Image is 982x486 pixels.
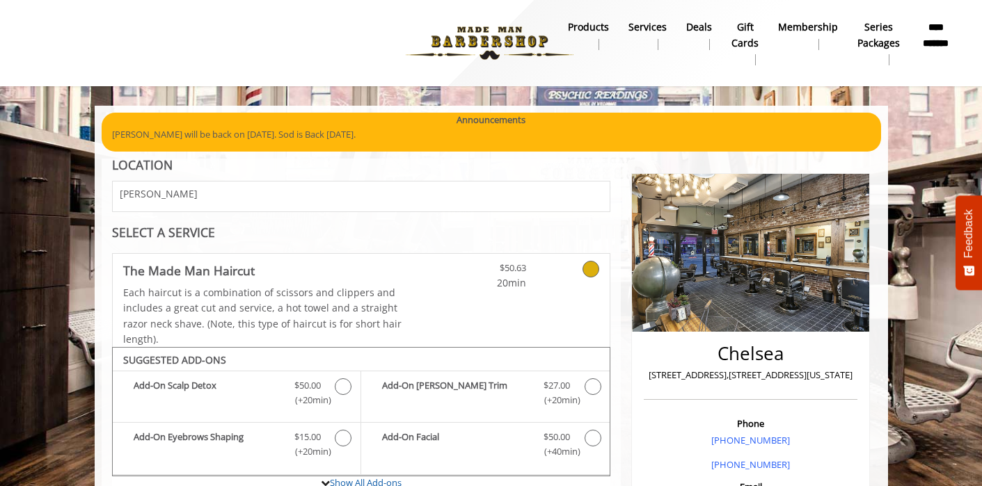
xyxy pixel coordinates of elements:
[568,19,609,35] b: products
[778,19,838,35] b: Membership
[711,434,790,446] a: [PHONE_NUMBER]
[120,188,198,199] span: [PERSON_NAME]
[558,17,619,54] a: Productsproducts
[848,17,910,69] a: Series packagesSeries packages
[722,17,768,69] a: Gift cardsgift cards
[112,127,871,142] p: [PERSON_NAME] will be back on [DATE]. Sod is Back [DATE].
[112,347,611,476] div: The Made Man Haircut Add-onS
[647,419,854,428] h3: Phone
[857,19,900,51] b: Series packages
[619,17,676,54] a: ServicesServices
[647,368,854,382] p: [STREET_ADDRESS],[STREET_ADDRESS][US_STATE]
[628,19,667,35] b: Services
[711,458,790,471] a: [PHONE_NUMBER]
[123,353,226,366] b: SUGGESTED ADD-ONS
[647,343,854,364] h2: Chelsea
[686,19,712,35] b: Deals
[394,5,585,81] img: Made Man Barbershop logo
[676,17,722,54] a: DealsDeals
[731,19,759,51] b: gift cards
[112,156,173,173] b: LOCATION
[457,113,525,127] b: Announcements
[768,17,848,54] a: MembershipMembership
[956,195,982,290] button: Feedback - Show survey
[112,226,611,239] div: SELECT A SERVICE
[963,209,975,258] span: Feedback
